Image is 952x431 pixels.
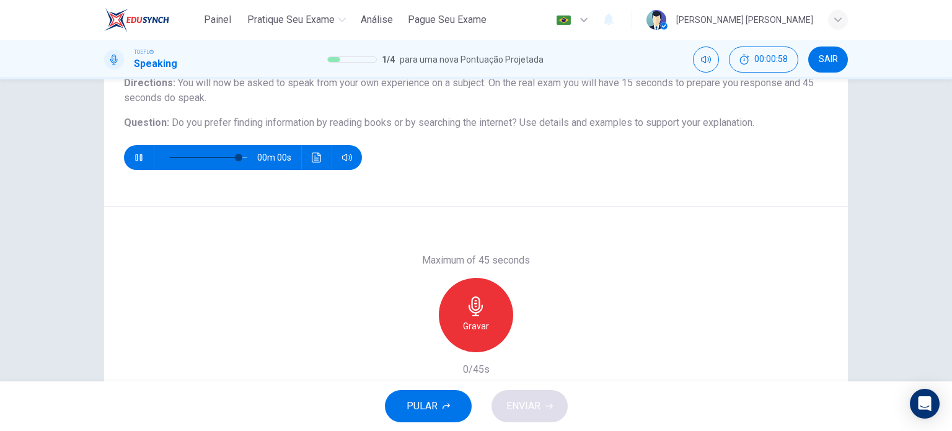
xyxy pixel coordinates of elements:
[204,12,231,27] span: Painel
[104,7,169,32] img: EduSynch logo
[422,253,530,268] h6: Maximum of 45 seconds
[408,12,487,27] span: Pague Seu Exame
[382,52,395,67] span: 1 / 4
[307,145,327,170] button: Clique para ver a transcrição do áudio
[257,145,301,170] span: 00m 00s
[463,319,489,334] h6: Gravar
[172,117,517,128] span: Do you prefer finding information by reading books or by searching the internet?
[247,12,335,27] span: Pratique seu exame
[754,55,788,64] span: 00:00:58
[361,12,393,27] span: Análise
[124,115,828,130] h6: Question :
[242,9,351,31] button: Pratique seu exame
[808,47,848,73] button: SAIR
[104,7,198,32] a: EduSynch logo
[439,278,513,352] button: Gravar
[693,47,719,73] div: Silenciar
[910,389,940,419] div: Open Intercom Messenger
[463,362,490,377] h6: 0/45s
[385,390,472,422] button: PULAR
[400,52,544,67] span: para uma nova Pontuação Projetada
[646,10,666,30] img: Profile picture
[729,47,798,73] button: 00:00:58
[729,47,798,73] div: Esconder
[198,9,237,31] button: Painel
[819,55,838,64] span: SAIR
[124,76,828,105] h6: Directions :
[519,117,754,128] span: Use details and examples to support your explanation.
[134,48,154,56] span: TOEFL®
[556,16,571,25] img: pt
[134,56,177,71] h1: Speaking
[356,9,398,31] button: Análise
[676,12,813,27] div: [PERSON_NAME] [PERSON_NAME]
[403,9,491,31] button: Pague Seu Exame
[407,398,438,415] span: PULAR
